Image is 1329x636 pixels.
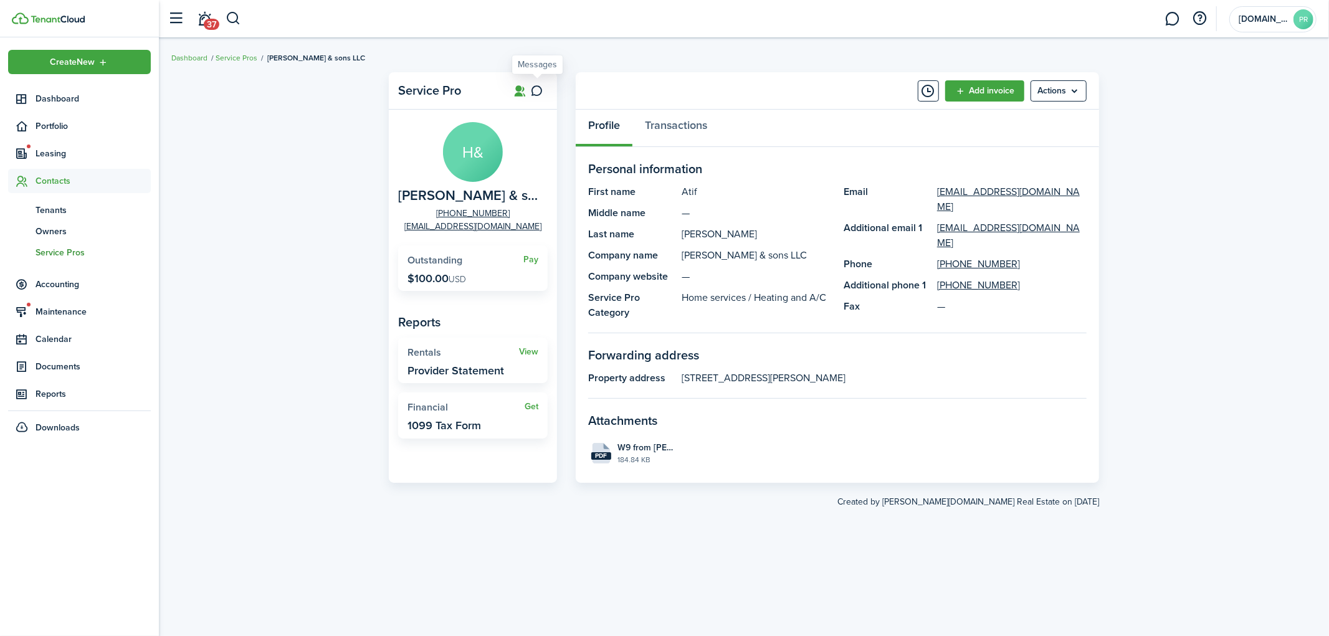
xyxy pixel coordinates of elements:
span: Accounting [36,278,151,291]
span: Dashboard [36,92,151,105]
panel-main-title: Additional phone 1 [844,278,931,293]
panel-main-title: Email [844,184,931,214]
a: Tenants [8,199,151,221]
img: TenantCloud [31,16,85,23]
widget-stats-description: Provider Statement [407,364,504,377]
widget-stats-title: Rentals [407,347,519,358]
panel-main-title: Last name [588,227,675,242]
p: $100.00 [407,272,466,285]
a: Messaging [1161,3,1184,35]
panel-main-title: Company name [588,248,675,263]
span: Documents [36,360,151,373]
panel-main-title: Company website [588,269,675,284]
button: Timeline [918,80,939,102]
file-extension: pdf [591,452,611,460]
a: Service Pros [216,52,257,64]
span: Portfolio [36,120,151,133]
a: Notifications [193,3,217,35]
a: Transactions [632,110,720,147]
panel-main-section-title: Attachments [588,411,1087,430]
avatar-text: H& [443,122,503,182]
panel-main-description: [PERSON_NAME] & sons LLC [682,248,831,263]
widget-stats-title: Financial [407,402,525,413]
span: USD [449,273,466,286]
avatar-text: PR [1293,9,1313,29]
panel-main-description: Home services / Heating and A/C [682,290,831,320]
span: Leasing [36,147,151,160]
span: W9 from [PERSON_NAME].pdf [617,441,675,454]
a: Service Pros [8,242,151,263]
span: Create New [50,58,95,67]
panel-main-title: Middle name [588,206,675,221]
file-icon: File [591,443,611,463]
button: Open resource center [1189,8,1211,29]
span: Reports [36,387,151,401]
span: [PERSON_NAME] & sons LLC [267,52,365,64]
a: Get [525,402,538,412]
panel-main-section-title: Forwarding address [588,346,1087,364]
panel-main-section-title: Personal information [588,159,1087,178]
button: Open menu [8,50,151,74]
a: [PHONE_NUMBER] [436,207,510,220]
div: Messages [518,59,557,71]
panel-main-title: Fax [844,299,931,314]
span: Contacts [36,174,151,187]
a: Owners [8,221,151,242]
a: [EMAIL_ADDRESS][DOMAIN_NAME] [937,221,1087,250]
panel-main-subtitle: Reports [398,313,548,331]
a: Pay [523,255,538,265]
span: Tenants [36,204,151,217]
panel-main-title: First name [588,184,675,199]
span: Calendar [36,333,151,346]
file-size: 184.84 KB [617,454,675,465]
a: Add invoice [945,80,1024,102]
a: [PHONE_NUMBER] [937,257,1020,272]
panel-main-description: Atif [682,184,831,199]
panel-main-title: Service Pro Category [588,290,675,320]
span: Downloads [36,421,80,434]
a: [PHONE_NUMBER] [937,278,1020,293]
widget-stats-description: 1099 Tax Form [407,419,481,432]
panel-main-description: — [682,206,831,221]
created-at: Created by [PERSON_NAME][DOMAIN_NAME] Real Estate on [DATE] [389,483,1099,508]
panel-main-description: — [682,269,831,284]
button: Open sidebar [164,7,188,31]
a: Dashboard [8,87,151,111]
panel-main-title: Additional email 1 [844,221,931,250]
span: Outstanding [407,253,462,267]
panel-main-description: [STREET_ADDRESS][PERSON_NAME] [682,371,1087,386]
panel-main-title: Phone [844,257,931,272]
button: Search [226,8,241,29]
menu-btn: Actions [1031,80,1087,102]
span: HOWELL & sons LLC [398,188,541,204]
img: TenantCloud [12,12,29,24]
panel-main-title: Property address [588,371,675,386]
span: Maintenance [36,305,151,318]
span: Owners [36,225,151,238]
panel-main-description: [PERSON_NAME] [682,227,831,242]
span: Phila.House Real Estate [1239,15,1289,24]
span: 37 [204,19,219,30]
panel-main-description: — [937,299,1087,314]
button: Open menu [1031,80,1087,102]
a: [EMAIL_ADDRESS][DOMAIN_NAME] [937,184,1087,214]
a: Reports [8,382,151,406]
a: View [519,347,538,357]
panel-main-title: Service Pro [398,83,498,98]
a: Dashboard [171,52,207,64]
a: [EMAIL_ADDRESS][DOMAIN_NAME] [404,220,541,233]
span: Service Pros [36,246,151,259]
